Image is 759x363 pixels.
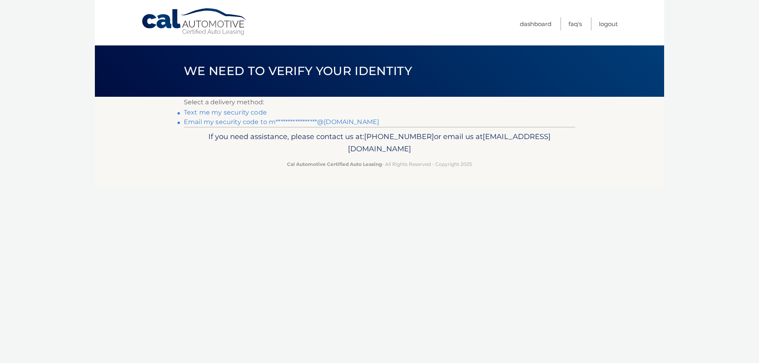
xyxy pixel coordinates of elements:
strong: Cal Automotive Certified Auto Leasing [287,161,382,167]
a: Logout [599,17,618,30]
a: FAQ's [568,17,582,30]
span: We need to verify your identity [184,64,412,78]
p: If you need assistance, please contact us at: or email us at [189,130,570,156]
span: [PHONE_NUMBER] [364,132,434,141]
p: - All Rights Reserved - Copyright 2025 [189,160,570,168]
a: Dashboard [520,17,551,30]
a: Cal Automotive [141,8,248,36]
p: Select a delivery method: [184,97,575,108]
a: Text me my security code [184,109,267,116]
